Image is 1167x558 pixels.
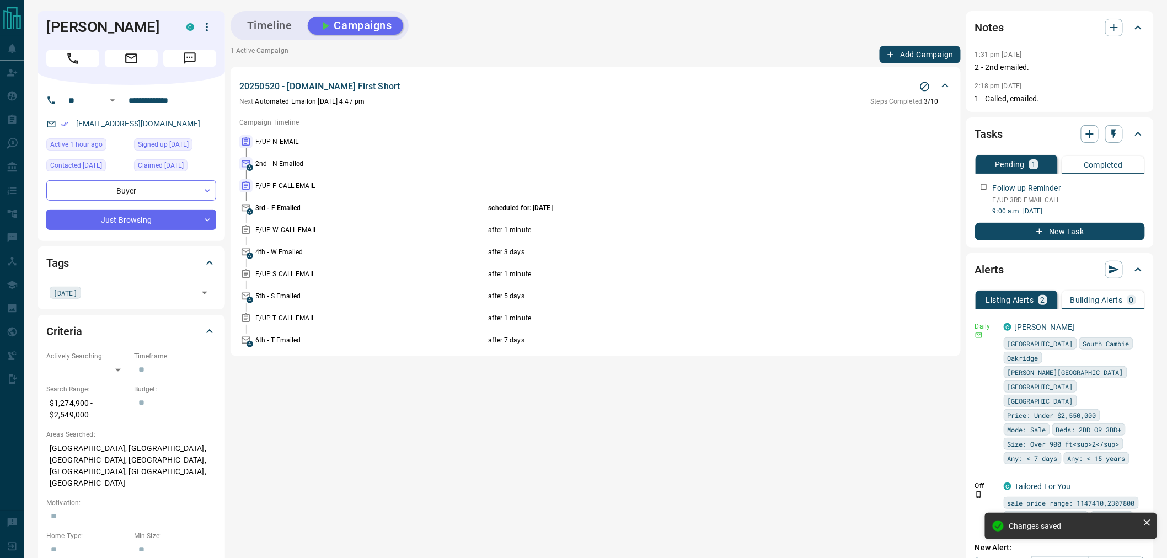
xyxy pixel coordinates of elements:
[975,93,1145,105] p: 1 - Called, emailed.
[46,439,216,492] p: [GEOGRAPHIC_DATA], [GEOGRAPHIC_DATA], [GEOGRAPHIC_DATA], [GEOGRAPHIC_DATA], [GEOGRAPHIC_DATA], [G...
[46,318,216,345] div: Criteria
[197,285,212,301] button: Open
[138,139,189,150] span: Signed up [DATE]
[46,254,69,272] h2: Tags
[995,160,1025,168] p: Pending
[975,223,1145,240] button: New Task
[239,117,952,127] p: Campaign Timeline
[489,335,872,345] p: after 7 days
[255,247,486,257] p: 4th - W Emailed
[46,430,216,439] p: Areas Searched:
[880,46,961,63] button: Add Campaign
[236,17,303,35] button: Timeline
[134,384,216,394] p: Budget:
[247,164,253,171] span: A
[1008,410,1096,421] span: Price: Under $2,550,000
[239,98,255,105] span: Next:
[255,137,486,147] p: F/UP N EMAIL
[1129,296,1134,304] p: 0
[1031,160,1036,168] p: 1
[975,261,1004,278] h2: Alerts
[46,351,129,361] p: Actively Searching:
[247,208,253,215] span: A
[255,291,486,301] p: 5th - S Emailed
[1070,296,1123,304] p: Building Alerts
[231,46,288,63] p: 1 Active Campaign
[489,203,872,213] p: scheduled for: [DATE]
[871,96,939,106] p: 3 / 10
[308,17,403,35] button: Campaigns
[46,50,99,67] span: Call
[1068,453,1126,464] span: Any: < 15 years
[186,23,194,31] div: condos.ca
[1015,323,1075,331] a: [PERSON_NAME]
[975,542,1145,554] p: New Alert:
[1008,453,1058,464] span: Any: < 7 days
[1004,323,1011,331] div: condos.ca
[1084,161,1123,169] p: Completed
[247,253,253,259] span: A
[239,96,365,106] p: Automated Email on [DATE] 4:47 pm
[1008,367,1123,378] span: [PERSON_NAME][GEOGRAPHIC_DATA]
[255,181,486,191] p: F/UP F CALL EMAIL
[975,331,983,339] svg: Email
[134,159,216,175] div: Sun Sep 14 2025
[61,120,68,128] svg: Email Verified
[975,82,1022,90] p: 2:18 pm [DATE]
[1004,482,1011,490] div: condos.ca
[1015,482,1071,491] a: Tailored For You
[239,80,400,93] p: 20250520 - [DOMAIN_NAME] First Short
[1008,381,1073,392] span: [GEOGRAPHIC_DATA]
[105,50,158,67] span: Email
[1009,522,1138,530] div: Changes saved
[1083,338,1129,349] span: South Cambie
[46,138,129,154] div: Tue Sep 16 2025
[975,256,1145,283] div: Alerts
[138,160,184,171] span: Claimed [DATE]
[46,210,216,230] div: Just Browsing
[975,51,1022,58] p: 1:31 pm [DATE]
[1041,296,1045,304] p: 2
[50,139,103,150] span: Active 1 hour ago
[1056,424,1122,435] span: Beds: 2BD OR 3BD+
[46,159,129,175] div: Sun Sep 14 2025
[255,335,486,345] p: 6th - T Emailed
[46,18,170,36] h1: [PERSON_NAME]
[1008,424,1046,435] span: Mode: Sale
[975,14,1145,41] div: Notes
[134,531,216,541] p: Min Size:
[993,195,1145,205] p: F/UP 3RD EMAIL CALL
[247,341,253,347] span: A
[489,225,872,235] p: after 1 minute
[76,119,201,128] a: [EMAIL_ADDRESS][DOMAIN_NAME]
[163,50,216,67] span: Message
[993,183,1061,194] p: Follow up Reminder
[46,250,216,276] div: Tags
[993,206,1145,216] p: 9:00 a.m. [DATE]
[1008,338,1073,349] span: [GEOGRAPHIC_DATA]
[50,160,102,171] span: Contacted [DATE]
[53,287,77,298] span: [DATE]
[134,138,216,154] div: Sun Sep 14 2025
[489,269,872,279] p: after 1 minute
[489,247,872,257] p: after 3 days
[46,394,129,424] p: $1,274,900 - $2,549,000
[247,297,253,303] span: A
[46,498,216,508] p: Motivation:
[106,94,119,107] button: Open
[1008,395,1073,406] span: [GEOGRAPHIC_DATA]
[255,225,486,235] p: F/UP W CALL EMAIL
[975,19,1004,36] h2: Notes
[255,269,486,279] p: F/UP S CALL EMAIL
[986,296,1034,304] p: Listing Alerts
[255,159,486,169] p: 2nd - N Emailed
[975,62,1145,73] p: 2 - 2nd emailed.
[46,384,129,394] p: Search Range:
[1008,438,1120,449] span: Size: Over 900 ft<sup>2</sup>
[975,121,1145,147] div: Tasks
[255,313,486,323] p: F/UP T CALL EMAIL
[239,78,952,109] div: 20250520 - [DOMAIN_NAME] First ShortStop CampaignNext:Automated Emailon [DATE] 4:47 pmSteps Compl...
[46,531,129,541] p: Home Type:
[1008,497,1135,508] span: sale price range: 1147410,2307800
[134,351,216,361] p: Timeframe:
